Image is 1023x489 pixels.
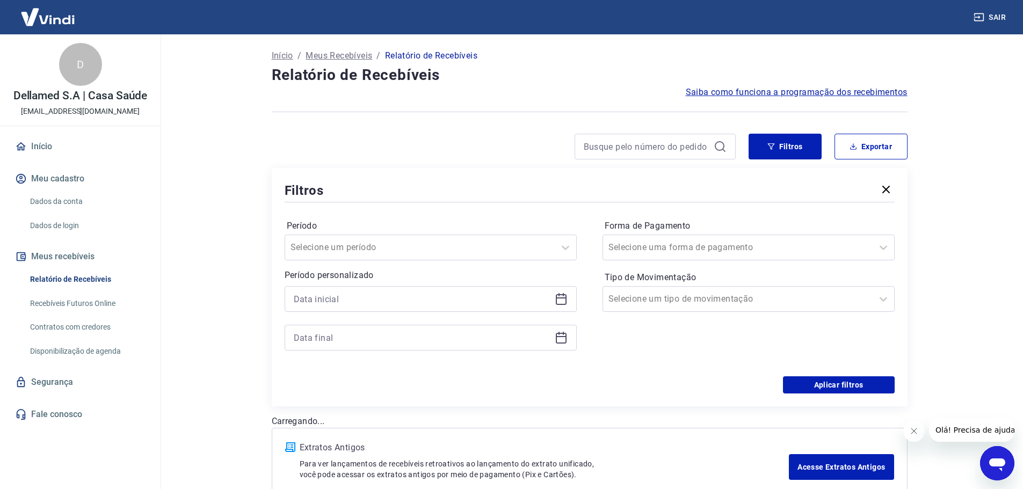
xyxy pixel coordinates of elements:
p: Período personalizado [285,269,577,282]
p: Extratos Antigos [300,441,789,454]
img: Vindi [13,1,83,33]
iframe: Fechar mensagem [903,420,925,442]
input: Data final [294,330,550,346]
p: [EMAIL_ADDRESS][DOMAIN_NAME] [21,106,140,117]
h5: Filtros [285,182,324,199]
a: Relatório de Recebíveis [26,268,148,290]
a: Segurança [13,370,148,394]
label: Forma de Pagamento [605,220,893,232]
h4: Relatório de Recebíveis [272,64,908,86]
p: / [376,49,380,62]
p: / [298,49,301,62]
span: Olá! Precisa de ajuda? [6,8,90,16]
a: Acesse Extratos Antigos [789,454,894,480]
div: D [59,43,102,86]
label: Período [287,220,575,232]
a: Início [13,135,148,158]
button: Aplicar filtros [783,376,895,393]
input: Data inicial [294,291,550,307]
img: ícone [285,442,295,452]
a: Início [272,49,293,62]
p: Relatório de Recebíveis [385,49,477,62]
a: Dados da conta [26,191,148,213]
iframe: Botão para abrir a janela de mensagens [980,446,1014,480]
p: Dellamed S.A | Casa Saúde [13,90,148,101]
a: Meus Recebíveis [306,49,372,62]
p: Carregando... [272,415,908,428]
label: Tipo de Movimentação [605,271,893,284]
a: Recebíveis Futuros Online [26,293,148,315]
iframe: Mensagem da empresa [929,418,1014,442]
button: Filtros [749,134,822,159]
button: Sair [971,8,1010,27]
button: Exportar [835,134,908,159]
a: Fale conosco [13,403,148,426]
input: Busque pelo número do pedido [584,138,709,155]
a: Dados de login [26,215,148,237]
button: Meus recebíveis [13,245,148,268]
a: Saiba como funciona a programação dos recebimentos [686,86,908,99]
p: Para ver lançamentos de recebíveis retroativos ao lançamento do extrato unificado, você pode aces... [300,458,789,480]
a: Disponibilização de agenda [26,340,148,362]
a: Contratos com credores [26,316,148,338]
button: Meu cadastro [13,167,148,191]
